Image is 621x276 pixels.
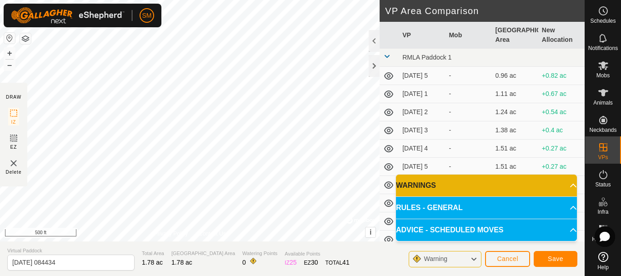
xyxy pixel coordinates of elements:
[199,230,225,238] a: Contact Us
[589,127,616,133] span: Neckbands
[8,158,19,169] img: VP
[154,230,188,238] a: Privacy Policy
[242,250,277,257] span: Watering Points
[311,259,318,266] span: 30
[366,227,376,237] button: i
[492,103,538,121] td: 1.24 ac
[402,54,451,61] span: RMLA Paddock 1
[445,22,491,49] th: Mob
[593,100,613,105] span: Animals
[449,71,488,80] div: -
[449,144,488,153] div: -
[4,60,15,70] button: –
[595,182,611,187] span: Status
[290,259,297,266] span: 25
[4,48,15,59] button: +
[497,255,518,262] span: Cancel
[142,11,152,20] span: SM
[538,121,585,140] td: +0.4 ac
[538,22,585,49] th: New Allocation
[396,180,436,191] span: WARNINGS
[538,158,585,176] td: +0.27 ac
[588,45,618,51] span: Notifications
[399,158,445,176] td: [DATE] 5
[11,119,16,125] span: IZ
[449,125,488,135] div: -
[399,22,445,49] th: VP
[171,259,192,266] span: 1.78 ac
[449,162,488,171] div: -
[6,169,22,176] span: Delete
[171,250,235,257] span: [GEOGRAPHIC_DATA] Area
[385,5,585,16] h2: VP Area Comparison
[585,248,621,274] a: Help
[285,258,296,267] div: IZ
[11,7,125,24] img: Gallagher Logo
[396,202,463,213] span: RULES - GENERAL
[342,259,350,266] span: 41
[598,155,608,160] span: VPs
[399,103,445,121] td: [DATE] 2
[492,158,538,176] td: 1.51 ac
[538,85,585,103] td: +0.67 ac
[396,197,577,219] p-accordion-header: RULES - GENERAL
[538,103,585,121] td: +0.54 ac
[538,67,585,85] td: +0.82 ac
[492,85,538,103] td: 1.11 ac
[548,255,563,262] span: Save
[399,140,445,158] td: [DATE] 4
[396,219,577,241] p-accordion-header: ADVICE - SCHEDULED MOVES
[285,250,349,258] span: Available Points
[424,255,447,262] span: Warning
[449,89,488,99] div: -
[396,175,577,196] p-accordion-header: WARNINGS
[538,140,585,158] td: +0.27 ac
[142,259,163,266] span: 1.78 ac
[534,251,577,267] button: Save
[399,67,445,85] td: [DATE] 5
[492,22,538,49] th: [GEOGRAPHIC_DATA] Area
[142,250,164,257] span: Total Area
[485,251,530,267] button: Cancel
[370,228,371,236] span: i
[326,258,350,267] div: TOTAL
[492,140,538,158] td: 1.51 ac
[7,247,135,255] span: Virtual Paddock
[242,259,246,266] span: 0
[399,85,445,103] td: [DATE] 1
[399,121,445,140] td: [DATE] 3
[492,121,538,140] td: 1.38 ac
[304,258,318,267] div: EZ
[492,67,538,85] td: 0.96 ac
[20,33,31,44] button: Map Layers
[596,73,610,78] span: Mobs
[597,209,608,215] span: Infra
[396,225,503,236] span: ADVICE - SCHEDULED MOVES
[449,107,488,117] div: -
[10,144,17,151] span: EZ
[4,33,15,44] button: Reset Map
[590,18,616,24] span: Schedules
[597,265,609,270] span: Help
[6,94,21,100] div: DRAW
[592,236,614,242] span: Heatmap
